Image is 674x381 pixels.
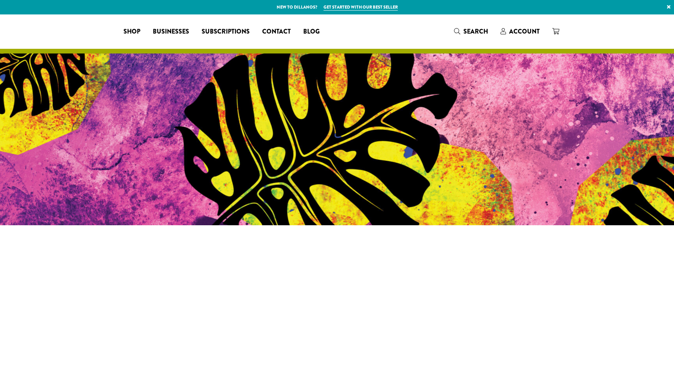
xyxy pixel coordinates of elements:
a: Search [448,25,494,38]
span: Businesses [153,27,189,37]
span: Search [463,27,488,36]
span: Shop [123,27,140,37]
a: Get started with our best seller [324,4,398,11]
a: Shop [117,25,147,38]
span: Subscriptions [202,27,250,37]
span: Account [509,27,540,36]
span: Blog [303,27,320,37]
span: Contact [262,27,291,37]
